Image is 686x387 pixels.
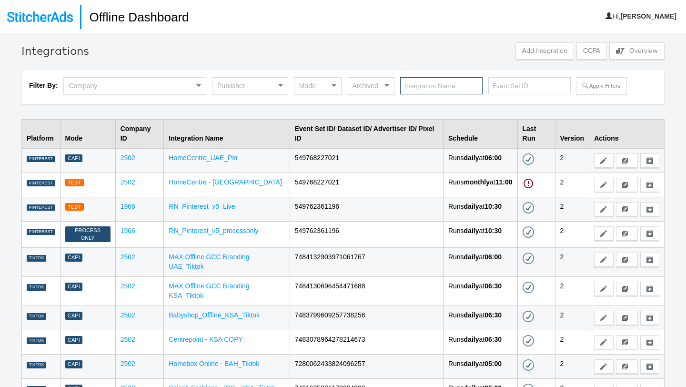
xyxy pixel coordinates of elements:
[121,227,135,234] a: 1966
[484,360,502,367] strong: 05:00
[21,42,89,59] div: Integrations
[27,180,55,187] div: PINTEREST
[290,197,443,221] td: 549762361196
[515,42,574,62] a: Add Integration
[555,355,589,379] td: 2
[443,173,517,197] td: Runs at
[555,306,589,330] td: 2
[169,154,237,162] a: HomeCentre_UAE_Pin
[169,311,260,319] a: Babyshop_Offline_KSA_Tiktok
[555,330,589,355] td: 2
[555,277,589,306] td: 2
[555,119,589,148] th: Version
[464,282,479,290] strong: daily
[65,283,83,291] div: Capi
[443,330,517,355] td: Runs at
[169,178,282,186] a: HomeCentre - [GEOGRAPHIC_DATA]
[290,330,443,355] td: 7483078964278214673
[290,221,443,247] td: 549762361196
[169,227,258,234] a: RN_Pinterest_v5_processonly
[65,203,84,211] div: Test
[609,42,665,62] a: Overview
[65,312,83,320] div: Capi
[27,255,46,262] div: TIKTOK
[576,42,607,60] button: CCPA
[484,227,502,234] strong: 10:30
[290,248,443,277] td: 7484132903971061767
[80,5,189,29] h1: Offline Dashboard
[464,203,479,210] strong: daily
[621,12,676,20] b: [PERSON_NAME]
[443,148,517,173] td: Runs at
[121,178,135,186] a: 2502
[609,42,665,60] button: Overview
[576,77,626,94] button: Apply Filters
[65,360,83,368] div: Capi
[7,11,73,22] img: StitcherAds
[121,154,135,162] a: 2502
[555,148,589,173] td: 2
[169,203,235,210] a: RN_Pinterest_v5_Live
[27,362,46,368] div: TIKTOK
[27,337,46,344] div: TIKTOK
[347,78,394,94] div: Archived
[169,282,249,299] a: MAX Offline GCC Branding KSA_Tiktok
[555,173,589,197] td: 2
[65,254,83,262] div: Capi
[115,119,164,148] th: Company ID
[60,119,115,148] th: Mode
[290,355,443,379] td: 7280062433824096257
[27,313,46,320] div: TIKTOK
[64,78,206,94] div: Company
[484,253,502,261] strong: 06:00
[495,178,513,186] strong: 11:00
[443,221,517,247] td: Runs at
[290,119,443,148] th: Event Set ID/ Dataset ID/ Advertiser ID/ Pixel ID
[443,197,517,221] td: Runs at
[517,119,555,148] th: Last Run
[484,282,502,290] strong: 06:30
[555,197,589,221] td: 2
[290,173,443,197] td: 549768227021
[589,119,665,148] th: Actions
[212,78,288,94] div: Publisher
[576,42,607,62] a: CCPA
[65,179,84,187] div: Test
[555,221,589,247] td: 2
[443,306,517,330] td: Runs at
[65,226,111,242] div: Process Only
[464,253,479,261] strong: daily
[121,311,135,319] a: 2502
[27,156,55,163] div: PINTEREST
[121,203,135,210] a: 1966
[169,253,249,270] a: MAX Offline GCC Branding UAE_Tiktok
[27,204,55,211] div: PINTEREST
[400,77,483,95] input: Integration Name
[484,336,502,343] strong: 06:30
[464,311,479,319] strong: daily
[27,229,55,235] div: PINTEREST
[443,248,517,277] td: Runs at
[484,203,502,210] strong: 10:30
[290,306,443,330] td: 7483799609257738256
[443,355,517,379] td: Runs at
[121,336,135,343] a: 2502
[488,77,571,95] input: Event Set ID
[464,227,479,234] strong: daily
[29,81,58,89] strong: Filter By:
[515,42,574,60] button: Add Integration
[290,277,443,306] td: 7484130696454471688
[484,154,502,162] strong: 06:00
[65,336,83,344] div: Capi
[484,311,502,319] strong: 06:30
[121,253,135,261] a: 2502
[443,119,517,148] th: Schedule
[27,284,46,291] div: TIKTOK
[464,178,490,186] strong: monthly
[290,148,443,173] td: 549768227021
[464,360,479,367] strong: daily
[121,360,135,367] a: 2502
[169,336,243,343] a: Centrepoint - KSA COPY
[464,336,479,343] strong: daily
[443,277,517,306] td: Runs at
